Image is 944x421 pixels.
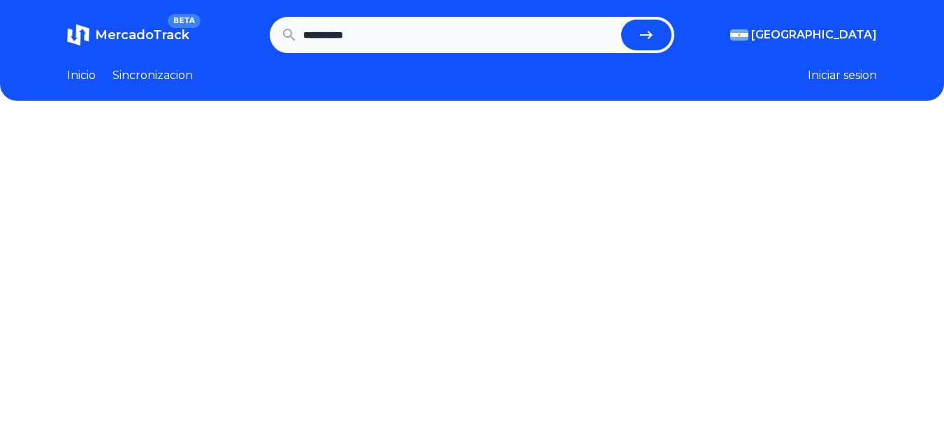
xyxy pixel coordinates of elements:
button: Iniciar sesion [808,67,877,84]
span: [GEOGRAPHIC_DATA] [751,27,877,43]
span: MercadoTrack [95,27,189,43]
a: Inicio [67,67,96,84]
img: MercadoTrack [67,24,89,46]
img: Argentina [730,29,748,41]
a: MercadoTrackBETA [67,24,189,46]
button: [GEOGRAPHIC_DATA] [730,27,877,43]
span: BETA [168,14,201,28]
a: Sincronizacion [112,67,193,84]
